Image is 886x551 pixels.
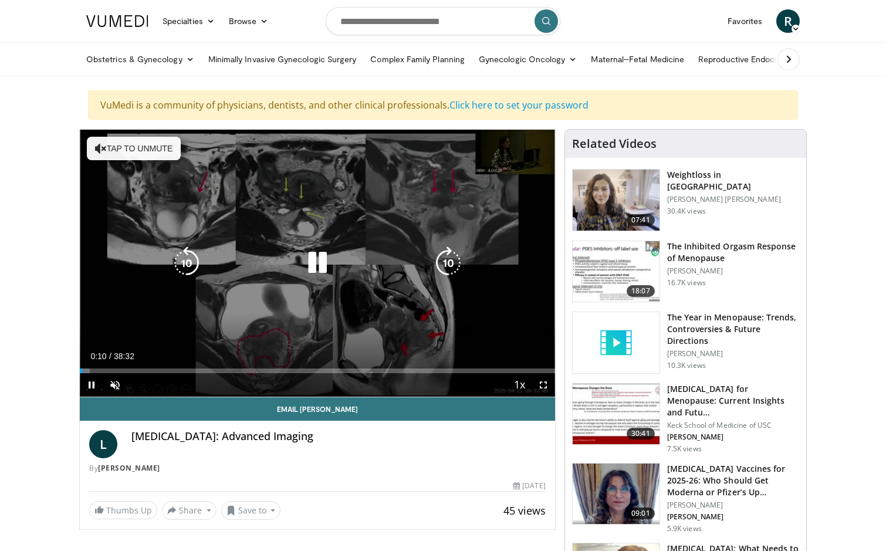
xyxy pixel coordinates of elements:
a: Email [PERSON_NAME] [80,397,555,421]
a: The Year in Menopause: Trends, Controversies & Future Directions [PERSON_NAME] 10.3K views [572,312,799,374]
div: VuMedi is a community of physicians, dentists, and other clinical professionals. [88,90,798,120]
span: 0:10 [90,351,106,361]
a: Minimally Invasive Gynecologic Surgery [201,48,364,71]
h4: [MEDICAL_DATA]: Advanced Imaging [131,430,546,443]
a: Complex Family Planning [363,48,472,71]
button: Playback Rate [508,373,532,397]
video-js: Video Player [80,130,555,397]
img: video_placeholder_short.svg [573,312,660,373]
p: [PERSON_NAME] [667,512,799,522]
a: Favorites [721,9,769,33]
span: / [109,351,111,361]
div: By [89,463,546,474]
a: [PERSON_NAME] [98,463,160,473]
a: Specialties [155,9,222,33]
a: Gynecologic Oncology [472,48,584,71]
a: Browse [222,9,276,33]
a: 07:41 Weightloss in [GEOGRAPHIC_DATA] [PERSON_NAME] [PERSON_NAME] 30.4K views [572,169,799,231]
button: Fullscreen [532,373,555,397]
h3: The Year in Menopause: Trends, Controversies & Future Directions [667,312,799,347]
h4: Related Videos [572,137,657,151]
img: 9983fed1-7565-45be-8934-aef1103ce6e2.150x105_q85_crop-smart_upscale.jpg [573,170,660,231]
a: 09:01 [MEDICAL_DATA] Vaccines for 2025-26: Who Should Get Moderna or Pfizer’s Up… [PERSON_NAME] [... [572,463,799,533]
img: VuMedi Logo [86,15,148,27]
img: 283c0f17-5e2d-42ba-a87c-168d447cdba4.150x105_q85_crop-smart_upscale.jpg [573,241,660,302]
h3: [MEDICAL_DATA] for Menopause: Current Insights and Futu… [667,383,799,418]
a: Obstetrics & Gynecology [79,48,201,71]
h3: The Inhibited Orgasm Response of Menopause [667,241,799,264]
button: Save to [221,501,281,520]
a: R [776,9,800,33]
span: 18:07 [627,285,655,297]
a: L [89,430,117,458]
span: 07:41 [627,214,655,226]
p: 30.4K views [667,207,706,216]
p: 16.7K views [667,278,706,288]
a: Maternal–Fetal Medicine [584,48,691,71]
p: 10.3K views [667,361,706,370]
h3: [MEDICAL_DATA] Vaccines for 2025-26: Who Should Get Moderna or Pfizer’s Up… [667,463,799,498]
input: Search topics, interventions [326,7,560,35]
p: [PERSON_NAME] [667,349,799,359]
span: 30:41 [627,428,655,440]
a: 18:07 The Inhibited Orgasm Response of Menopause [PERSON_NAME] 16.7K views [572,241,799,303]
p: Keck School of Medicine of USC [667,421,799,430]
button: Unmute [103,373,127,397]
p: [PERSON_NAME] [667,432,799,442]
img: 47271b8a-94f4-49c8-b914-2a3d3af03a9e.150x105_q85_crop-smart_upscale.jpg [573,384,660,445]
p: 5.9K views [667,524,702,533]
span: 38:32 [114,351,134,361]
img: 4e370bb1-17f0-4657-a42f-9b995da70d2f.png.150x105_q85_crop-smart_upscale.png [573,464,660,525]
span: 09:01 [627,508,655,519]
a: Click here to set your password [449,99,589,111]
p: [PERSON_NAME] [667,501,799,510]
span: 45 views [503,503,546,518]
a: 30:41 [MEDICAL_DATA] for Menopause: Current Insights and Futu… Keck School of Medicine of USC [PE... [572,383,799,454]
button: Tap to unmute [87,137,181,160]
p: [PERSON_NAME] [667,266,799,276]
p: [PERSON_NAME] [PERSON_NAME] [667,195,799,204]
div: [DATE] [513,481,545,491]
h3: Weightloss in [GEOGRAPHIC_DATA] [667,169,799,192]
a: Thumbs Up [89,501,157,519]
button: Share [162,501,217,520]
button: Pause [80,373,103,397]
div: Progress Bar [80,369,555,373]
p: 7.5K views [667,444,702,454]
